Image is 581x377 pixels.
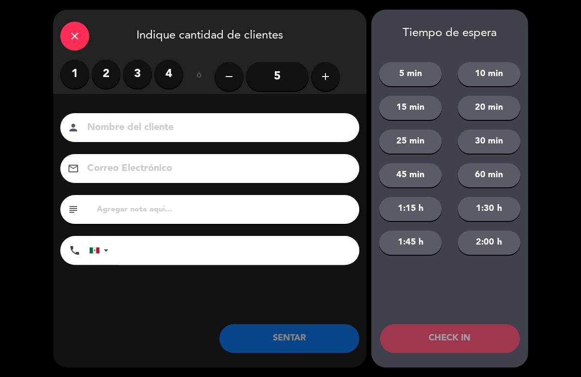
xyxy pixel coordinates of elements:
button: CHECK IN [380,324,520,353]
div: ó [183,60,215,93]
i: person [68,122,79,133]
button: 1:45 h [379,231,442,255]
input: Nombre del cliente [86,119,347,136]
button: 1:15 h [379,197,442,221]
label: 4 [154,60,183,89]
button: SENTAR [219,324,359,353]
button: 2:00 h [458,231,520,255]
i: add [320,71,331,82]
div: Mexico (México): +52 [90,236,112,264]
label: 2 [92,60,121,89]
button: 25 min [379,130,442,154]
div: Indique cantidad de clientes [53,10,366,60]
button: 30 min [458,130,520,154]
input: Correo Electrónico [86,160,347,177]
button: 5 min [379,62,442,86]
button: 45 min [379,163,442,187]
button: remove [215,62,243,91]
i: remove [223,71,235,82]
button: 15 min [379,96,442,120]
input: Agregar nota aquí... [96,203,352,216]
button: 10 min [458,62,520,86]
i: email [68,163,79,174]
div: Tiempo de espera [371,26,528,40]
label: 3 [123,60,152,89]
button: 1:30 h [458,197,520,221]
i: phone [69,245,81,256]
label: 1 [60,60,89,89]
button: 60 min [458,163,520,187]
button: 20 min [458,96,520,120]
i: close [69,30,81,42]
button: add [311,62,340,91]
i: subject [68,204,79,215]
